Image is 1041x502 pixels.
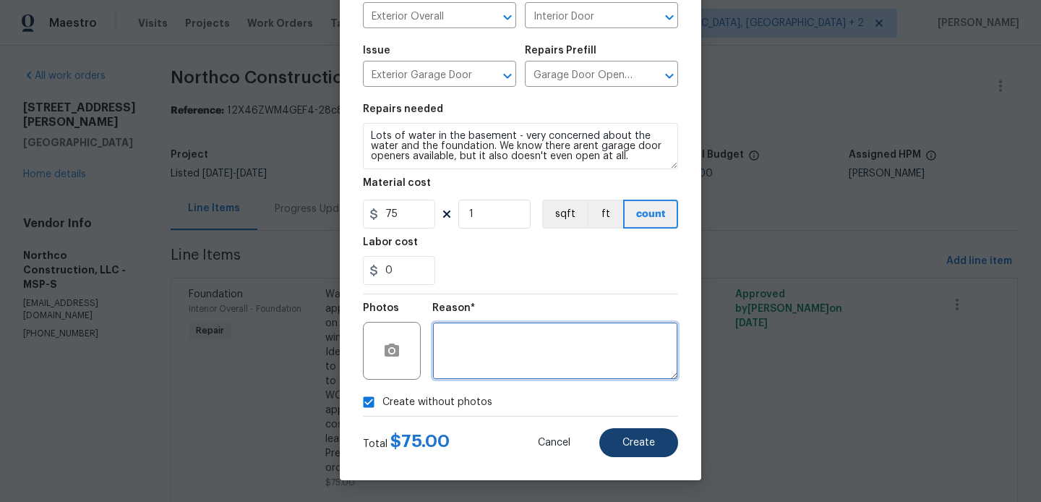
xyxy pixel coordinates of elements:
[525,46,596,56] h5: Repairs Prefill
[363,123,678,169] textarea: Lots of water in the basement - very concerned about the water and the foundation. We know there ...
[659,66,680,86] button: Open
[497,7,518,27] button: Open
[363,237,418,247] h5: Labor cost
[587,200,623,229] button: ft
[363,303,399,313] h5: Photos
[542,200,587,229] button: sqft
[659,7,680,27] button: Open
[623,200,678,229] button: count
[363,104,443,114] h5: Repairs needed
[515,428,594,457] button: Cancel
[432,303,475,313] h5: Reason*
[390,433,450,450] span: $ 75.00
[363,434,450,451] div: Total
[622,438,655,448] span: Create
[363,46,390,56] h5: Issue
[497,66,518,86] button: Open
[382,395,492,410] span: Create without photos
[599,428,678,457] button: Create
[538,438,570,448] span: Cancel
[363,178,431,188] h5: Material cost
